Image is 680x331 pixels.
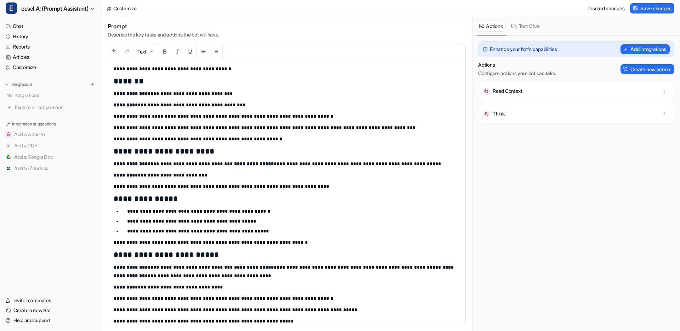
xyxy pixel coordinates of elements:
img: Add a Google Doc [6,155,11,159]
img: Italic [175,49,180,54]
a: Invite teammates [3,296,99,305]
a: Reports [3,42,99,52]
a: History [3,32,99,41]
button: Bold [158,44,171,59]
button: Unordered List [197,44,210,59]
img: explore all integrations [6,104,13,111]
button: Test Chat [509,21,543,32]
img: Unordered List [200,49,206,54]
p: Actions [478,61,556,68]
p: Read Context [493,88,522,95]
span: Save changes [640,5,671,12]
img: Bold [162,49,168,54]
a: Articles [3,52,99,62]
button: Add a websiteAdd a website [3,129,99,140]
span: Explore all integrations [15,102,96,113]
img: Read Context icon [483,88,490,95]
p: Think [493,110,505,117]
img: Add to Zendesk [6,166,11,170]
button: Text [134,44,158,59]
img: Dropdown Down Arrow [149,49,154,54]
img: Redo [124,49,130,54]
button: Redo [121,44,134,59]
p: Configure actions your bot can take. [478,70,556,77]
button: Create new action [620,64,674,74]
img: Underline [187,49,193,54]
span: E [6,2,17,14]
img: Create action [623,67,628,72]
img: menu_add.svg [90,82,95,87]
button: Italic [171,44,184,59]
button: Add a Google DocAdd a Google Doc [3,151,99,163]
button: Ordered List [210,44,222,59]
h1: Prompt [108,23,466,30]
img: Add a PDF [6,144,11,148]
button: Underline [184,44,197,59]
img: expand menu [4,82,9,87]
p: Describe the key tasks and actions the bot will have. [108,31,466,38]
button: Actions [477,21,506,32]
p: Integration suggestions [12,121,56,127]
a: Explore all integrations [3,102,99,112]
button: Discard changes [585,3,628,13]
a: Create a new Bot [3,305,99,315]
button: Add integrations [620,44,670,54]
a: Customize [3,62,99,72]
img: Add a website [6,132,11,136]
button: Undo [108,44,121,59]
span: eesel AI (Prompt Assistant) [21,4,88,13]
p: Integrations [11,82,33,87]
div: No integrations [4,89,99,101]
button: Add a PDFAdd a PDF [3,140,99,151]
img: Undo [112,49,117,54]
a: Help and support [3,315,99,325]
button: Save changes [630,3,674,13]
button: ─ [223,44,234,59]
a: Chat [3,21,99,31]
div: Customize [113,5,136,12]
button: Add to ZendeskAdd to Zendesk [3,163,99,174]
button: Integrations [3,81,35,88]
img: Think icon [483,110,490,117]
p: Enhance your bot's capabilities [490,46,557,53]
img: Ordered List [213,49,219,54]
